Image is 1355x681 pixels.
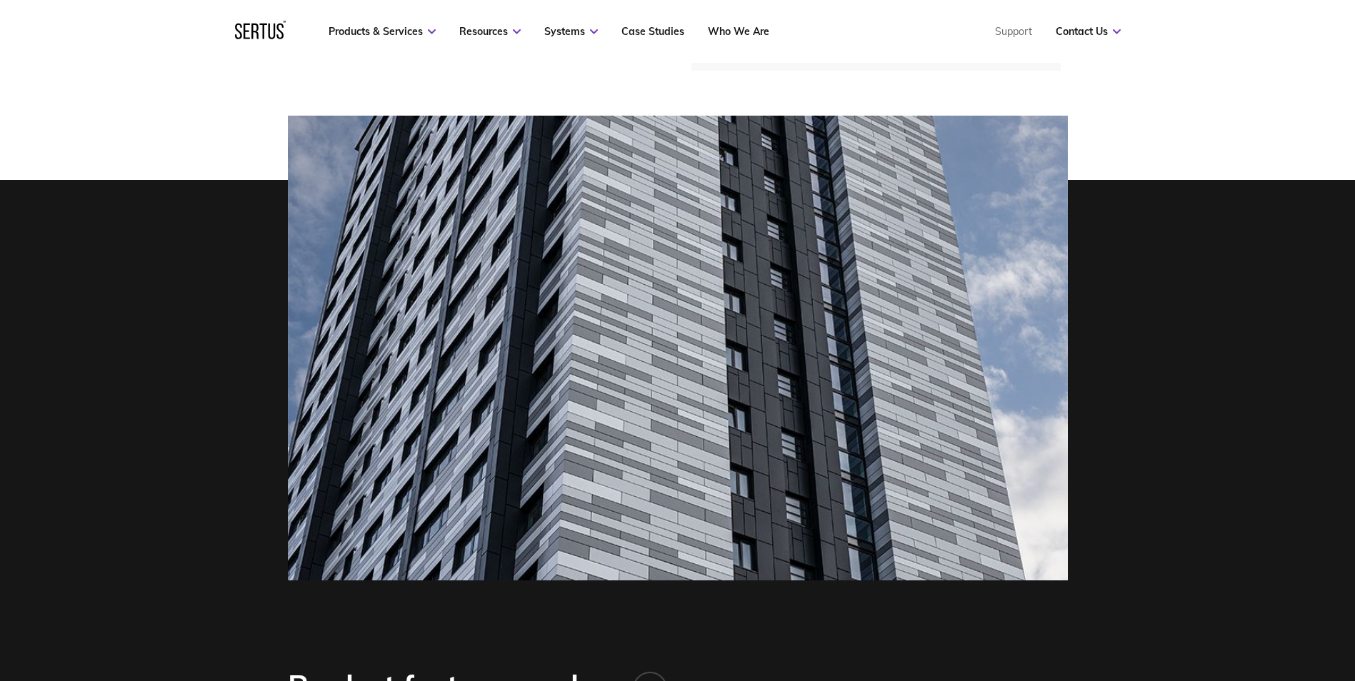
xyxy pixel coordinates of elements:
a: Case Studies [621,25,684,38]
a: Support [995,25,1032,38]
a: Who We Are [708,25,769,38]
a: Resources [459,25,521,38]
a: Contact Us [1056,25,1121,38]
a: Systems [544,25,598,38]
iframe: Chat Widget [1098,515,1355,681]
a: Products & Services [329,25,436,38]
